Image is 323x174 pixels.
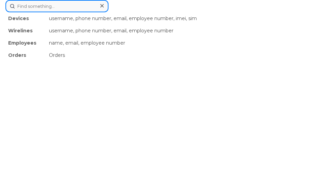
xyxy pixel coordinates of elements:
[5,25,46,37] div: Wirelines
[46,49,318,61] div: Orders
[46,25,318,37] div: username, phone number, email, employee number
[5,37,46,49] div: Employees
[46,37,318,49] div: name, email, employee number
[5,49,46,61] div: Orders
